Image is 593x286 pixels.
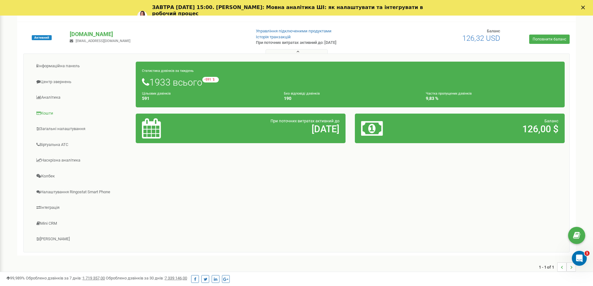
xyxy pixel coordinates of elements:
[28,169,136,184] a: Колбек
[529,35,570,44] a: Поповнити баланс
[152,4,423,16] b: ЗАВТРА [DATE] 15:00. [PERSON_NAME]: Мовна аналітика ШІ: як налаштувати та інтегрувати в робочий п...
[28,232,136,247] a: [PERSON_NAME]
[256,40,385,46] p: При поточних витратах активний до: [DATE]
[581,6,587,9] div: Закрыть
[284,96,417,101] h4: 190
[82,276,105,280] u: 1 719 357,00
[28,200,136,215] a: Інтеграція
[539,262,557,272] span: 1 - 1 of 1
[165,276,187,280] u: 7 339 146,00
[539,256,576,278] nav: ...
[76,39,130,43] span: [EMAIL_ADDRESS][DOMAIN_NAME]
[211,124,339,134] h2: [DATE]
[106,276,187,280] span: Оброблено дзвінків за 30 днів :
[137,11,147,21] img: Profile image for Yuliia
[284,91,320,96] small: Без відповіді дзвінків
[430,124,558,134] h2: 126,00 $
[142,96,275,101] h4: 591
[202,77,219,82] small: -591
[142,77,558,87] h1: 1933 всього
[142,69,194,73] small: Статистика дзвінків за тиждень
[28,185,136,200] a: Налаштування Ringostat Smart Phone
[28,153,136,168] a: Наскрізна аналітика
[32,35,52,40] span: Активний
[28,74,136,90] a: Центр звернень
[585,251,590,256] span: 1
[28,137,136,152] a: Віртуальна АТС
[256,35,291,39] a: Історія транзакцій
[6,276,25,280] span: 99,989%
[28,216,136,231] a: Mini CRM
[544,119,558,123] span: Баланс
[28,59,136,74] a: Інформаційна панель
[70,30,246,38] p: [DOMAIN_NAME]
[256,29,332,33] a: Управління підключеними продуктами
[271,119,339,123] span: При поточних витратах активний до
[487,29,500,33] span: Баланс
[426,91,472,96] small: Частка пропущених дзвінків
[426,96,558,101] h4: 9,83 %
[26,276,105,280] span: Оброблено дзвінків за 7 днів :
[28,90,136,105] a: Аналiтика
[142,91,171,96] small: Цільових дзвінків
[572,251,587,266] iframe: Intercom live chat
[462,34,500,43] span: 126,32 USD
[28,121,136,137] a: Загальні налаштування
[28,106,136,121] a: Кошти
